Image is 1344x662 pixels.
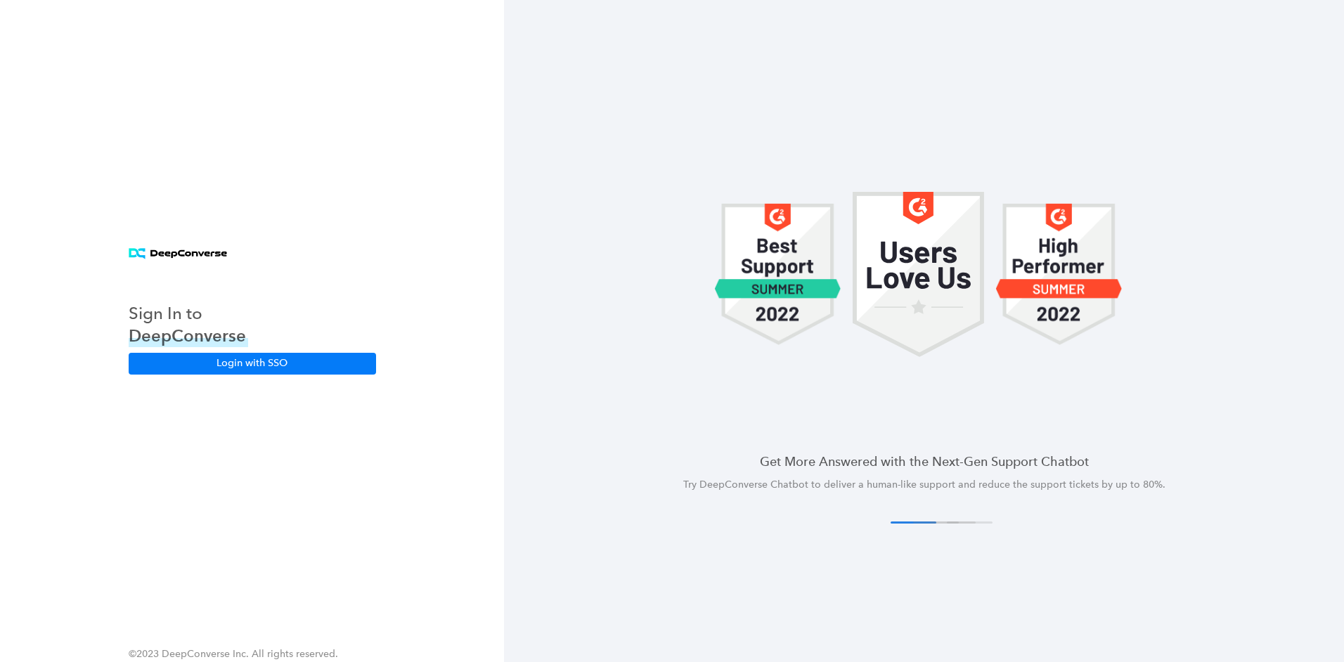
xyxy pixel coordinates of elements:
button: 4 [947,521,993,524]
button: 2 [913,521,959,524]
span: Try DeepConverse Chatbot to deliver a human-like support and reduce the support tickets by up to ... [683,479,1165,491]
h4: Get More Answered with the Next-Gen Support Chatbot [538,453,1310,470]
span: ©2023 DeepConverse Inc. All rights reserved. [129,648,338,660]
img: carousel 1 [995,192,1123,358]
img: carousel 1 [714,192,841,358]
img: horizontal logo [129,248,228,260]
button: 1 [891,521,936,524]
button: Login with SSO [129,353,376,374]
h3: DeepConverse [129,325,248,347]
img: carousel 1 [853,192,984,358]
button: 3 [930,521,976,524]
h3: Sign In to [129,302,248,325]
